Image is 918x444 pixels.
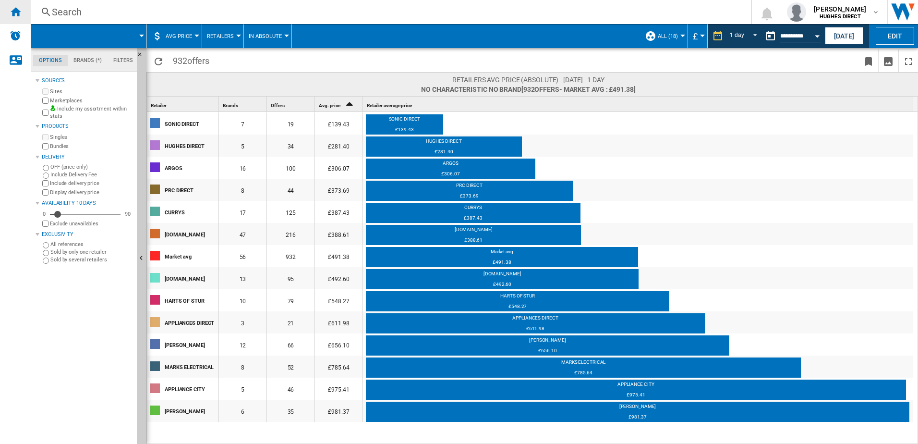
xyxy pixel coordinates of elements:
[42,77,133,85] div: Sources
[42,189,48,196] input: Display delivery price
[207,24,239,48] button: Retailers
[366,293,669,302] div: HARTS OF STUR
[219,289,266,311] div: 10
[534,86,559,93] span: offers
[366,259,638,269] div: £491.38
[365,97,913,111] div: Retailer average price Sort None
[879,49,898,72] button: Download as image
[269,97,314,111] div: Sort None
[267,356,314,378] div: 52
[52,5,726,19] div: Search
[219,311,266,333] div: 3
[658,33,678,39] span: ALL (18)
[137,48,148,65] button: Hide
[219,179,266,201] div: 8
[317,97,362,111] div: Avg. price Sort Ascending
[221,97,266,111] div: Sort None
[645,24,683,48] div: ALL (18)
[42,107,48,119] input: Include my assortment within stats
[315,201,362,223] div: £387.43
[366,370,801,379] div: £785.64
[315,223,362,245] div: £388.61
[315,112,362,135] div: £139.43
[40,210,48,218] div: 0
[43,242,49,248] input: All references
[42,221,48,227] input: Display delivery price
[559,86,634,93] span: - Market avg : £491.38
[787,2,806,22] img: profile.jpg
[166,24,197,48] button: AVG Price
[315,311,362,333] div: £611.98
[165,290,218,310] div: HARTS OF STUR
[366,359,801,369] div: MARKS ELECTRICAL
[42,180,48,186] input: Include delivery price
[315,333,362,356] div: £656.10
[366,337,729,346] div: [PERSON_NAME]
[366,148,522,158] div: £281.40
[267,311,314,333] div: 21
[149,97,218,111] div: Retailer Sort None
[50,180,133,187] label: Include delivery price
[50,143,133,150] label: Bundles
[366,226,581,236] div: [DOMAIN_NAME]
[267,201,314,223] div: 125
[42,153,133,161] div: Delivery
[43,173,49,179] input: Include Delivery Fee
[42,134,48,140] input: Singles
[366,271,639,280] div: [DOMAIN_NAME]
[421,85,635,94] span: No characteristic No brand
[219,157,266,179] div: 16
[267,157,314,179] div: 100
[366,204,580,214] div: CURRYS
[728,28,761,44] md-select: REPORTS.WIZARD.STEPS.REPORT.STEPS.REPORT_OPTIONS.PERIOD: 1 day
[50,256,133,263] label: Sold by several retailers
[315,157,362,179] div: £306.07
[219,333,266,356] div: 12
[693,24,702,48] div: £
[165,224,218,244] div: [DOMAIN_NAME]
[165,357,218,377] div: MARKS ELECTRICAL
[366,193,573,202] div: £373.69
[267,245,314,267] div: 932
[693,31,698,41] span: £
[267,400,314,422] div: 35
[166,33,192,39] span: AVG Price
[50,189,133,196] label: Display delivery price
[315,356,362,378] div: £785.64
[151,103,167,108] span: Retailer
[249,33,282,39] span: In Absolute
[42,88,48,95] input: Sites
[366,325,705,335] div: £611.98
[50,241,133,248] label: All references
[165,268,218,288] div: [DOMAIN_NAME]
[187,56,209,66] span: offers
[42,123,133,130] div: Products
[165,202,218,222] div: CURRYS
[50,210,121,219] md-slider: Availability
[366,116,443,125] div: SONIC DIRECT
[168,49,214,70] span: 932
[219,112,266,135] div: 7
[366,315,705,324] div: APPLIANCES DIRECT
[165,180,218,200] div: PRC DIRECT
[367,103,412,108] span: Retailer average price
[219,267,266,289] div: 13
[42,231,133,238] div: Exclusivity
[267,378,314,400] div: 46
[165,401,218,421] div: [PERSON_NAME]
[165,136,218,156] div: HUGHES DIRECT
[50,248,133,256] label: Sold by only one retailer
[271,103,284,108] span: Offers
[219,223,266,245] div: 47
[341,103,357,108] span: Sort Ascending
[165,379,218,399] div: APPLIANCE CITY
[899,49,918,72] button: Maximize
[122,210,133,218] div: 90
[366,414,909,423] div: £981.37
[366,403,909,413] div: [PERSON_NAME]
[267,289,314,311] div: 79
[366,248,638,258] div: Market avg
[319,103,340,108] span: Avg. price
[50,97,133,104] label: Marketplaces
